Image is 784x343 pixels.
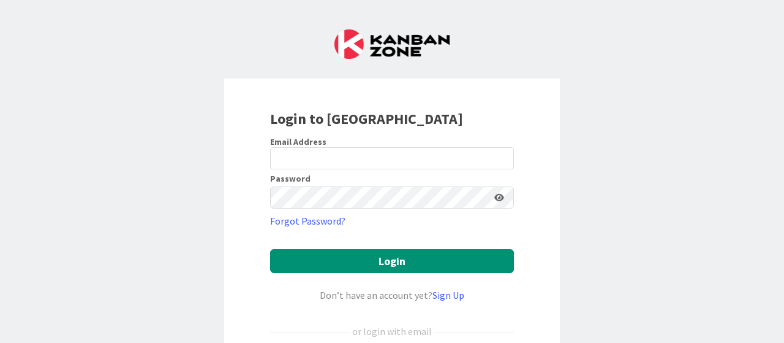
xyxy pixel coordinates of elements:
[270,136,326,147] label: Email Address
[270,174,311,183] label: Password
[334,29,450,59] img: Kanban Zone
[270,249,514,273] button: Login
[270,288,514,303] div: Don’t have an account yet?
[349,324,435,339] div: or login with email
[432,289,464,301] a: Sign Up
[270,214,345,228] a: Forgot Password?
[270,109,463,128] b: Login to [GEOGRAPHIC_DATA]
